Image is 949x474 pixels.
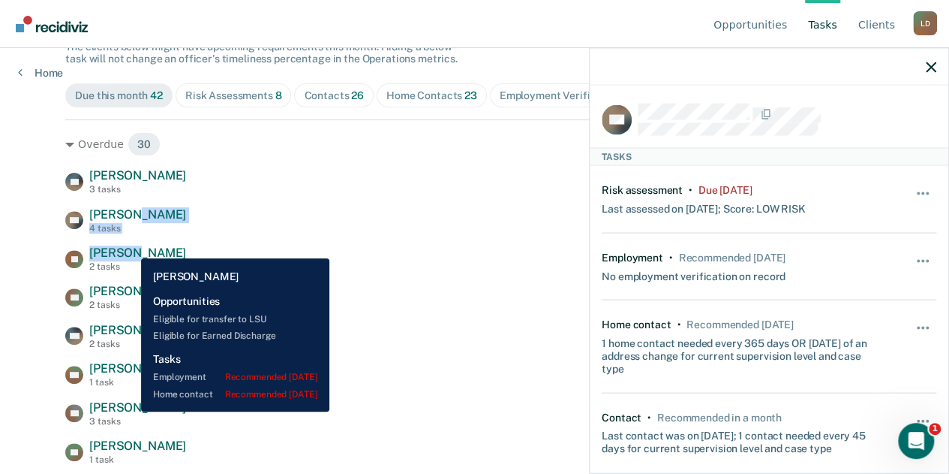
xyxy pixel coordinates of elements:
[386,89,477,102] div: Home Contacts
[89,439,186,453] span: [PERSON_NAME]
[89,284,186,298] span: [PERSON_NAME]
[65,132,884,156] div: Overdue
[602,197,805,216] div: Last assessed on [DATE]; Score: LOW RISK
[89,377,186,388] div: 1 task
[351,89,364,101] span: 26
[89,339,186,349] div: 2 tasks
[689,184,692,197] div: •
[304,89,364,102] div: Contacts
[128,132,161,156] span: 30
[602,411,641,424] div: Contact
[89,184,186,195] div: 3 tasks
[929,423,941,435] span: 1
[150,89,163,101] span: 42
[698,184,752,197] div: Due 2 years ago
[89,168,186,183] span: [PERSON_NAME]
[89,361,186,376] span: [PERSON_NAME]
[602,184,683,197] div: Risk assessment
[647,411,651,424] div: •
[590,147,948,165] div: Tasks
[678,251,785,264] div: Recommended in 14 days
[89,416,186,427] div: 3 tasks
[75,89,163,102] div: Due this month
[275,89,282,101] span: 8
[89,323,186,337] span: [PERSON_NAME]
[669,251,673,264] div: •
[185,89,282,102] div: Risk Assessments
[89,261,186,272] div: 2 tasks
[89,300,186,310] div: 2 tasks
[686,319,793,331] div: Recommended in 14 days
[89,223,186,234] div: 4 tasks
[677,319,680,331] div: •
[602,251,663,264] div: Employment
[602,264,785,282] div: No employment verification on record
[16,16,88,32] img: Recidiviz
[89,207,186,222] span: [PERSON_NAME]
[913,11,937,35] button: Profile dropdown button
[89,454,186,465] div: 1 task
[657,411,782,424] div: Recommended in a month
[500,89,634,102] div: Employment Verification
[464,89,477,101] span: 23
[913,11,937,35] div: L D
[89,246,186,260] span: [PERSON_NAME]
[602,319,671,331] div: Home contact
[65,41,458,65] span: The clients below might have upcoming requirements this month. Hiding a below task will not chang...
[89,400,186,415] span: [PERSON_NAME]
[898,423,934,459] iframe: Intercom live chat
[602,424,881,455] div: Last contact was on [DATE]; 1 contact needed every 45 days for current supervision level and case...
[602,331,881,375] div: 1 home contact needed every 365 days OR [DATE] of an address change for current supervision level...
[18,66,63,80] a: Home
